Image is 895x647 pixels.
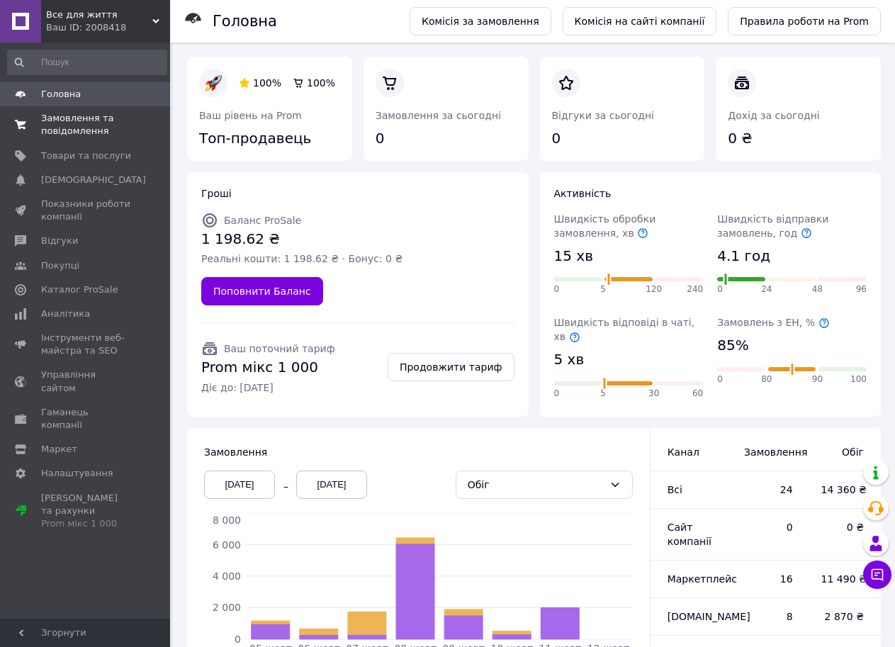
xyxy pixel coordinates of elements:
span: Інструменти веб-майстра та SEO [41,332,131,357]
span: Prom мікс 1 000 [201,357,335,378]
tspan: 4 000 [213,570,241,582]
span: 100% [253,77,281,89]
span: Налаштування [41,467,113,480]
span: 0 [717,373,723,386]
tspan: 2 000 [213,602,241,613]
div: [DATE] [204,471,275,499]
span: Товари та послуги [41,150,131,162]
span: Маркет [41,443,77,456]
span: Активність [554,188,612,199]
input: Пошук [7,50,167,75]
span: 0 ₴ [821,520,864,534]
span: 14 360 ₴ [821,483,864,497]
span: Швидкість обробки замовлення, хв [554,213,656,239]
span: Сайт компанії [668,522,711,547]
span: 0 [554,388,560,400]
span: Головна [41,88,81,101]
span: Швидкість відправки замовлень, год [717,213,828,239]
span: [DOMAIN_NAME] [668,611,750,622]
span: Канал [668,446,699,458]
div: Ваш ID: 2008418 [46,21,170,34]
a: Комісія на сайті компанії [563,7,717,35]
button: Чат з покупцем [863,561,891,589]
span: 8 [744,609,792,624]
span: 0 [554,283,560,296]
tspan: 8 000 [213,514,241,526]
a: Поповнити Баланс [201,277,323,305]
span: 120 [646,283,662,296]
span: [PERSON_NAME] та рахунки [41,492,131,531]
span: 24 [744,483,792,497]
span: Показники роботи компанії [41,198,131,223]
span: Покупці [41,259,79,272]
span: 2 870 ₴ [821,609,864,624]
span: 100 [850,373,867,386]
span: Ваш поточний тариф [224,343,335,354]
div: [DATE] [296,471,367,499]
span: 11 490 ₴ [821,572,864,586]
span: 80 [761,373,772,386]
a: Комісія за замовлення [410,7,551,35]
span: [DEMOGRAPHIC_DATA] [41,174,146,186]
span: 90 [812,373,823,386]
span: Діє до: [DATE] [201,381,335,395]
span: 85% [717,335,748,356]
div: Prom мікс 1 000 [41,517,131,530]
a: Правила роботи на Prom [728,7,881,35]
span: Все для життя [46,9,152,21]
h1: Головна [213,13,277,30]
span: 5 [600,283,606,296]
span: 48 [812,283,823,296]
span: 60 [692,388,703,400]
span: Каталог ProSale [41,283,118,296]
span: 4.1 год [717,246,770,266]
tspan: 6 000 [213,539,241,550]
span: Замовлення [204,446,267,458]
span: 100% [307,77,335,89]
span: Швидкість відповіді в чаті, хв [554,317,695,342]
span: 96 [856,283,867,296]
span: Обіг [821,445,864,459]
span: 16 [744,572,792,586]
span: 15 хв [554,246,593,266]
span: 1 198.62 ₴ [201,229,403,249]
span: Відгуки [41,235,78,247]
span: Маркетплейс [668,573,737,585]
span: 5 хв [554,349,585,370]
span: 0 [717,283,723,296]
span: 0 [744,520,792,534]
span: Всi [668,484,682,495]
a: Продовжити тариф [388,353,514,381]
span: 30 [648,388,659,400]
div: Обіг [468,477,604,493]
tspan: 0 [235,634,241,645]
span: Реальні кошти: 1 198.62 ₴ · Бонус: 0 ₴ [201,252,403,266]
span: 24 [761,283,772,296]
span: Аналітика [41,308,90,320]
span: Замовлення [744,445,792,459]
span: Гроші [201,188,232,199]
span: Замовлення та повідомлення [41,112,131,137]
span: Гаманець компанії [41,406,131,432]
span: Баланс ProSale [224,215,301,226]
span: 5 [600,388,606,400]
span: 240 [687,283,703,296]
span: Замовлень з ЕН, % [717,317,829,328]
span: Управління сайтом [41,368,131,394]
